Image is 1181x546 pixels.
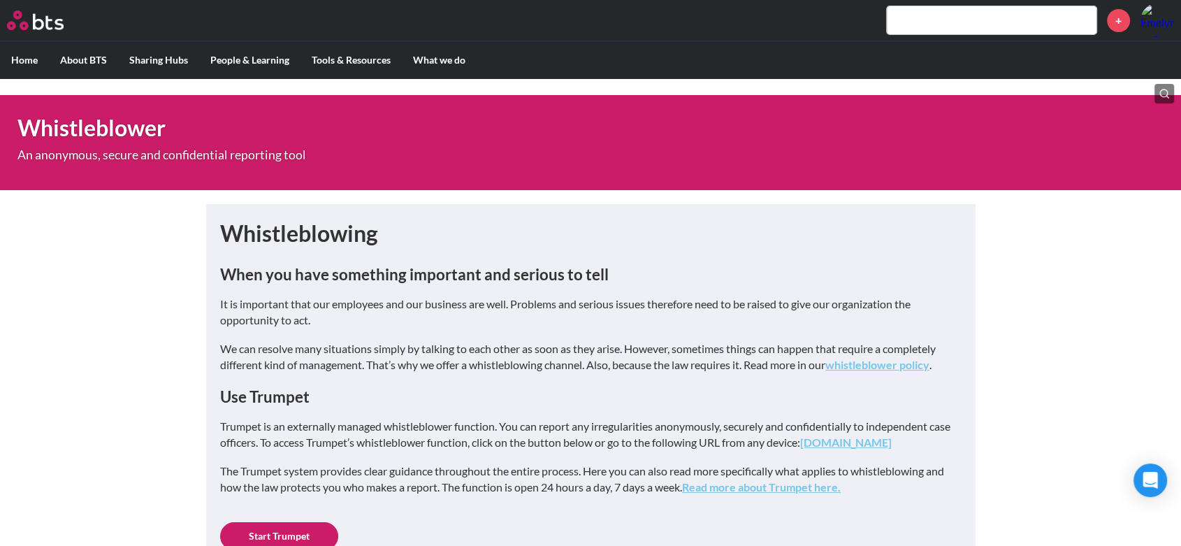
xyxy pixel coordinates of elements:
[1107,9,1130,32] a: +
[1140,3,1174,37] img: Emelyn Tng
[682,480,841,494] a: Read more about Trumpet here.
[825,358,929,371] a: whistleblower policy
[402,42,477,78] label: What we do
[220,218,961,250] h1: Whistleblowing
[7,10,64,30] img: BTS Logo
[220,419,961,450] p: Trumpet is an externally managed whistleblower function. You can report any irregularities anonym...
[17,113,820,144] h1: Whistleblower
[1133,464,1167,497] div: Open Intercom Messenger
[800,436,892,449] a: [DOMAIN_NAME]
[220,341,961,373] p: We can resolve many situations simply by talking to each other as soon as they arise. However, so...
[1140,3,1174,37] a: Profile
[220,264,961,285] h3: When you have something important and serious to tell
[220,386,961,408] h3: Use Trumpet
[118,42,199,78] label: Sharing Hubs
[199,42,300,78] label: People & Learning
[7,10,89,30] a: Go home
[300,42,402,78] label: Tools & Resources
[220,296,961,328] p: It is important that our employees and our business are well. Problems and serious issues therefo...
[220,464,961,495] p: The Trumpet system provides clear guidance throughout the entire process. Here you can also read ...
[49,42,118,78] label: About BTS
[17,149,659,161] p: An anonymous, secure and confidential reporting tool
